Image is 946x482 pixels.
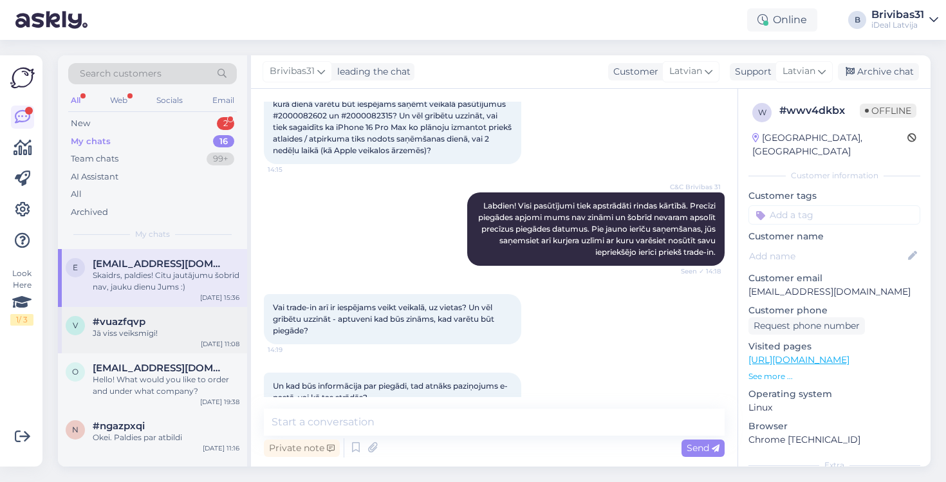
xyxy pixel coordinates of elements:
span: Latvian [783,64,815,79]
span: e [73,263,78,272]
span: Send [687,442,719,454]
span: Search customers [80,67,162,80]
div: [DATE] 11:08 [201,339,239,349]
span: My chats [135,228,170,240]
span: n [72,425,79,434]
span: Seen ✓ 14:18 [672,266,721,276]
p: Customer phone [748,304,920,317]
div: All [71,188,82,201]
p: Chrome [TECHNICAL_ID] [748,433,920,447]
div: Hello! What would you like to order and under what company? [93,374,239,397]
input: Add name [749,249,905,263]
div: Jā viss veiksmīgi! [93,328,239,339]
p: Operating system [748,387,920,401]
div: leading the chat [332,65,411,79]
div: AI Assistant [71,171,118,183]
span: Offline [860,104,916,118]
div: Request phone number [748,317,865,335]
div: All [68,92,83,109]
div: 16 [213,135,234,148]
div: Customer [608,65,658,79]
p: Visited pages [748,340,920,353]
p: Customer tags [748,189,920,203]
span: Un kad būs informācija par piegādi, tad atnāks paziņojums e-pastā, vai kā tas strādās? [273,381,508,402]
p: Linux [748,401,920,414]
div: 2 [217,117,234,130]
div: Okei. Paldies par atbildi [93,432,239,443]
p: Customer name [748,230,920,243]
div: Look Here [10,268,33,326]
div: Customer information [748,170,920,181]
span: Brivibas31 [270,64,315,79]
input: Add a tag [748,205,920,225]
div: [DATE] 19:38 [200,397,239,407]
p: See more ... [748,371,920,382]
p: Browser [748,420,920,433]
img: Askly Logo [10,66,35,90]
div: 99+ [207,153,234,165]
div: [DATE] 15:36 [200,293,239,302]
div: My chats [71,135,111,148]
span: #vuazfqvp [93,316,145,328]
span: oksanaauzinia@gmail.com [93,362,227,374]
div: Skaidrs, paldies! Citu jautājumu šobrīd nav, jauku dienu Jums :) [93,270,239,293]
div: Extra [748,459,920,471]
span: w [758,107,766,117]
span: #ngazpxqi [93,420,145,432]
a: Brivibas31iDeal Latvija [871,10,938,30]
div: Web [107,92,130,109]
div: iDeal Latvija [871,20,924,30]
span: Latvian [669,64,702,79]
div: Email [210,92,237,109]
span: 14:15 [268,165,316,174]
a: [URL][DOMAIN_NAME] [748,354,849,366]
div: Private note [264,440,340,457]
span: C&C Brīvības 31 [670,182,721,192]
div: [GEOGRAPHIC_DATA], [GEOGRAPHIC_DATA] [752,131,907,158]
p: Customer email [748,272,920,285]
p: [EMAIL_ADDRESS][DOMAIN_NAME] [748,285,920,299]
div: Archive chat [838,63,919,80]
div: # wwv4dkbx [779,103,860,118]
span: 14:19 [268,345,316,355]
div: Online [747,8,817,32]
div: Team chats [71,153,118,165]
span: v [73,320,78,330]
div: Brivibas31 [871,10,924,20]
div: [DATE] 11:16 [203,443,239,453]
div: 1 / 3 [10,314,33,326]
span: erecickis@gmail.com [93,258,227,270]
div: Socials [154,92,185,109]
div: B [848,11,866,29]
div: Archived [71,206,108,219]
span: Vai trade-in arī ir iespējams veikt veikalā, uz vietas? Un vēl gribētu uzzināt - aptuveni kad būs... [273,302,496,335]
span: o [72,367,79,376]
div: New [71,117,90,130]
span: Labdien! Visi pasūtījumi tiek apstrādāti rindas kārtībā. Precīzi piegādes apjomi mums nav zināmi ... [478,201,718,257]
div: Support [730,65,772,79]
